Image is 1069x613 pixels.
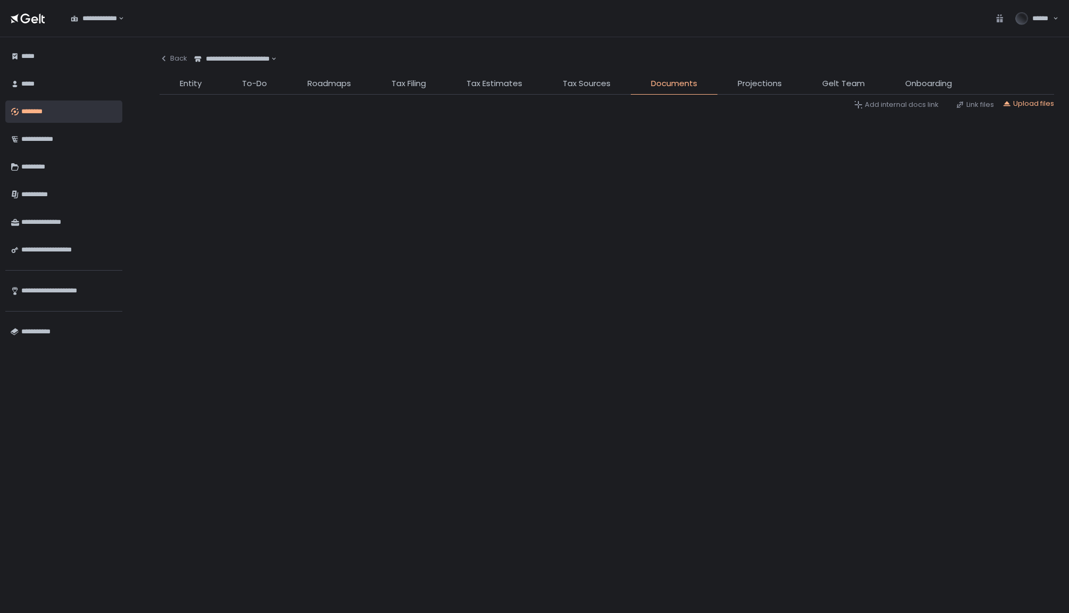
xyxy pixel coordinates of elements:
[651,78,697,90] span: Documents
[64,7,124,30] div: Search for option
[738,78,782,90] span: Projections
[117,13,118,24] input: Search for option
[905,78,952,90] span: Onboarding
[956,100,994,110] button: Link files
[466,78,522,90] span: Tax Estimates
[180,78,202,90] span: Entity
[391,78,426,90] span: Tax Filing
[160,48,187,69] button: Back
[307,78,351,90] span: Roadmaps
[822,78,865,90] span: Gelt Team
[563,78,611,90] span: Tax Sources
[187,48,277,70] div: Search for option
[854,100,939,110] button: Add internal docs link
[242,78,267,90] span: To-Do
[160,54,187,63] div: Back
[1003,99,1054,108] button: Upload files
